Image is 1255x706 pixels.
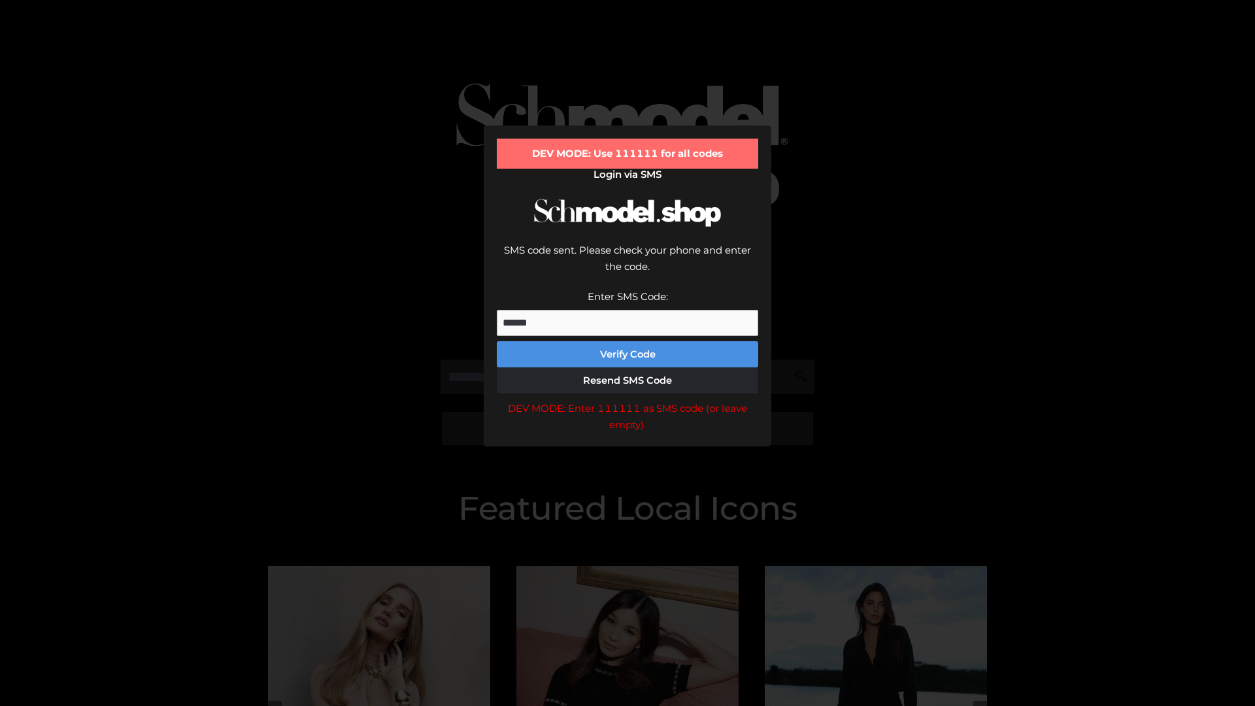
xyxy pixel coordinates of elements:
div: SMS code sent. Please check your phone and enter the code. [497,242,758,288]
label: Enter SMS Code: [588,290,668,303]
button: Verify Code [497,341,758,367]
button: Resend SMS Code [497,367,758,394]
div: DEV MODE: Enter 111111 as SMS code (or leave empty). [497,400,758,433]
img: Schmodel Logo [529,187,726,239]
h2: Login via SMS [497,169,758,180]
div: DEV MODE: Use 111111 for all codes [497,139,758,169]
